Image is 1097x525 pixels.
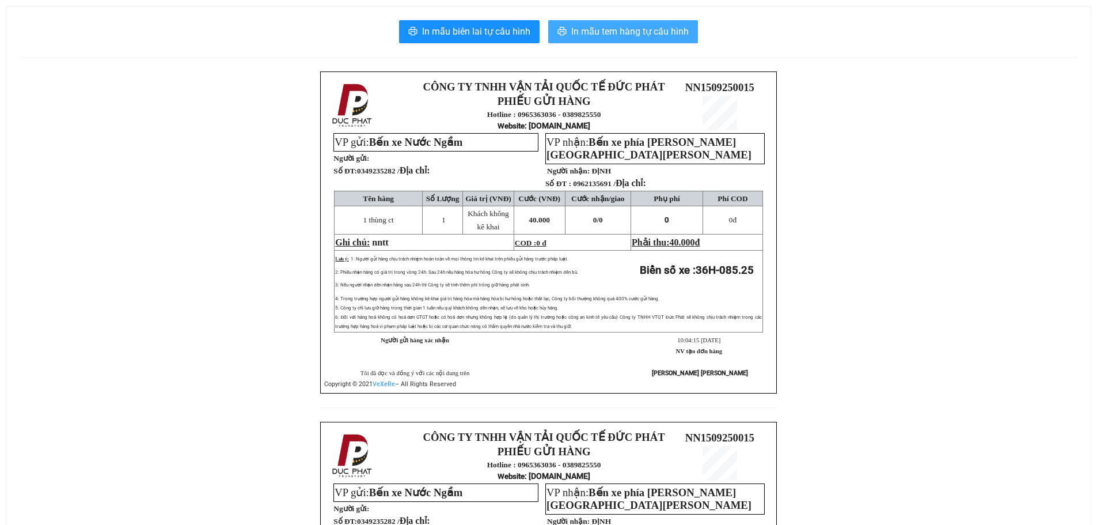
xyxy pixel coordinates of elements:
span: 0962135691 / [573,179,646,188]
span: 40.000 [529,216,550,224]
strong: PHIẾU GỬI HÀNG [498,95,591,107]
span: 3: Nếu người nhận đến nhận hàng sau 24h thì Công ty sẽ tính thêm phí trông giữ hàng phát sinh. [335,282,529,288]
span: Cước nhận/giao [571,194,625,203]
strong: Hotline : 0965363036 - 0389825550 [487,110,601,119]
span: Bến xe phía [PERSON_NAME][GEOGRAPHIC_DATA][PERSON_NAME] [546,486,751,511]
strong: Số ĐT : [545,179,571,188]
span: 4: Trong trường hợp người gửi hàng không kê khai giá trị hàng hóa mà hàng hóa bị hư hỏng hoặc thấ... [335,296,659,301]
span: In mẫu biên lai tự cấu hình [422,24,530,39]
span: In mẫu tem hàng tự cấu hình [571,24,689,39]
span: 36H-085.25 [696,264,754,277]
span: 1 thùng ct [363,216,393,224]
span: Tên hàng [363,194,394,203]
span: Phí COD [718,194,747,203]
span: printer [408,27,417,37]
span: Số Lượng [426,194,460,203]
strong: Hotline : 0965363036 - 0389825550 [487,460,601,469]
strong: : [DOMAIN_NAME] [498,471,590,481]
span: Ghi chú: [335,237,370,247]
span: 0 [729,216,733,224]
span: 10:04:15 [DATE] [677,337,720,343]
span: ĐỊNH [591,167,611,175]
span: VP gửi: [335,136,462,148]
span: đ [695,237,700,247]
span: VP gửi: [335,486,462,498]
span: Phải thu: [632,237,700,247]
strong: : [DOMAIN_NAME] [498,121,590,130]
strong: CÔNG TY TNHH VẬN TẢI QUỐC TẾ ĐỨC PHÁT [423,81,665,93]
strong: CÔNG TY TNHH VẬN TẢI QUỐC TẾ ĐỨC PHÁT [423,431,665,443]
span: 0/ [593,216,603,224]
span: đ [729,216,737,224]
span: 6: Đối với hàng hoá không có hoá đơn GTGT hoặc có hoá đơn nhưng không hợp lệ (do quản lý thị trườ... [335,315,762,329]
span: Bến xe Nước Ngầm [369,136,463,148]
img: logo [329,432,377,480]
span: 0349235282 / [357,167,430,175]
span: COD : [515,239,546,247]
strong: NV tạo đơn hàng [676,348,722,354]
span: 0 [599,216,603,224]
img: logo [329,81,377,130]
span: Website [498,122,525,130]
strong: PHIẾU GỬI HÀNG [498,445,591,458]
span: VP nhận: [546,136,751,161]
span: Website [498,472,525,481]
strong: [PERSON_NAME] [PERSON_NAME] [652,369,748,377]
span: 0 [665,216,669,224]
span: Giá trị (VNĐ) [465,194,511,203]
span: 1 [442,216,446,224]
strong: Người nhận: [547,167,590,175]
span: Copyright © 2021 – All Rights Reserved [324,380,456,388]
span: Địa chỉ: [616,178,646,188]
span: Khách không kê khai [468,209,508,231]
span: Bến xe Nước Ngầm [369,486,463,498]
span: Địa chỉ: [400,165,430,175]
span: VP nhận: [546,486,751,511]
span: 1: Người gửi hàng chịu trách nhiệm hoàn toàn về mọi thông tin kê khai trên phiếu gửi hàng trước p... [351,256,568,262]
span: Bến xe phía [PERSON_NAME][GEOGRAPHIC_DATA][PERSON_NAME] [546,136,751,161]
span: Cước (VNĐ) [518,194,560,203]
a: VeXeRe [373,380,395,388]
button: printerIn mẫu biên lai tự cấu hình [399,20,540,43]
strong: Biển số xe : [640,264,754,277]
span: NN1509250015 [685,432,754,444]
span: NN1509250015 [685,81,754,93]
strong: Số ĐT: [333,167,430,175]
span: 2: Phiếu nhận hàng có giá trị trong vòng 24h. Sau 24h nếu hàng hóa hư hỏng Công ty sẽ không chịu ... [335,270,578,275]
span: Tôi đã đọc và đồng ý với các nội dung trên [360,370,470,376]
span: 5: Công ty chỉ lưu giữ hàng trong thời gian 1 tuần nếu quý khách không đến nhận, sẽ lưu về kho ho... [335,305,558,311]
span: printer [557,27,567,37]
span: Lưu ý: [335,256,348,262]
strong: Người gửi hàng xác nhận [381,337,449,343]
span: 0 đ [536,239,546,247]
strong: Người gửi: [333,504,369,513]
strong: Người gửi: [333,154,369,163]
span: 40.000 [670,237,695,247]
span: nntt [372,237,388,247]
button: printerIn mẫu tem hàng tự cấu hình [548,20,698,43]
span: Phụ phí [654,194,680,203]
